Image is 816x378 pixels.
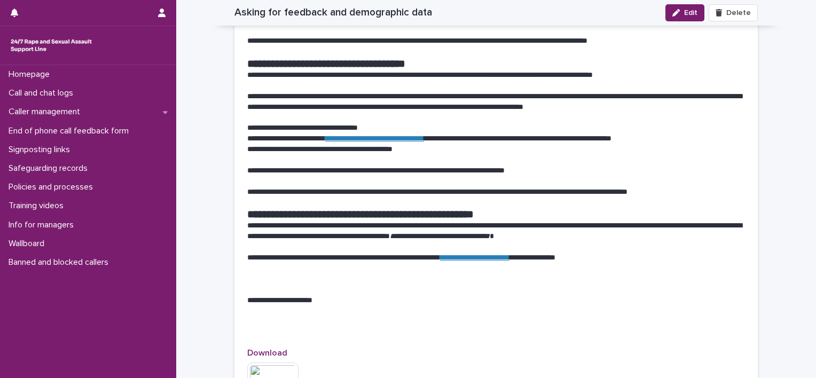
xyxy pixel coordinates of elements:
p: Caller management [4,107,89,117]
p: Signposting links [4,145,79,155]
p: End of phone call feedback form [4,126,137,136]
p: Wallboard [4,239,53,249]
span: Edit [684,9,697,17]
img: rhQMoQhaT3yELyF149Cw [9,35,94,56]
span: Download [247,349,287,357]
p: Info for managers [4,220,82,230]
button: Edit [665,4,704,21]
span: Delete [726,9,751,17]
p: Safeguarding records [4,163,96,174]
p: Policies and processes [4,182,101,192]
p: Homepage [4,69,58,80]
button: Delete [709,4,758,21]
h2: Asking for feedback and demographic data [234,6,432,19]
p: Training videos [4,201,72,211]
p: Banned and blocked callers [4,257,117,267]
p: Call and chat logs [4,88,82,98]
